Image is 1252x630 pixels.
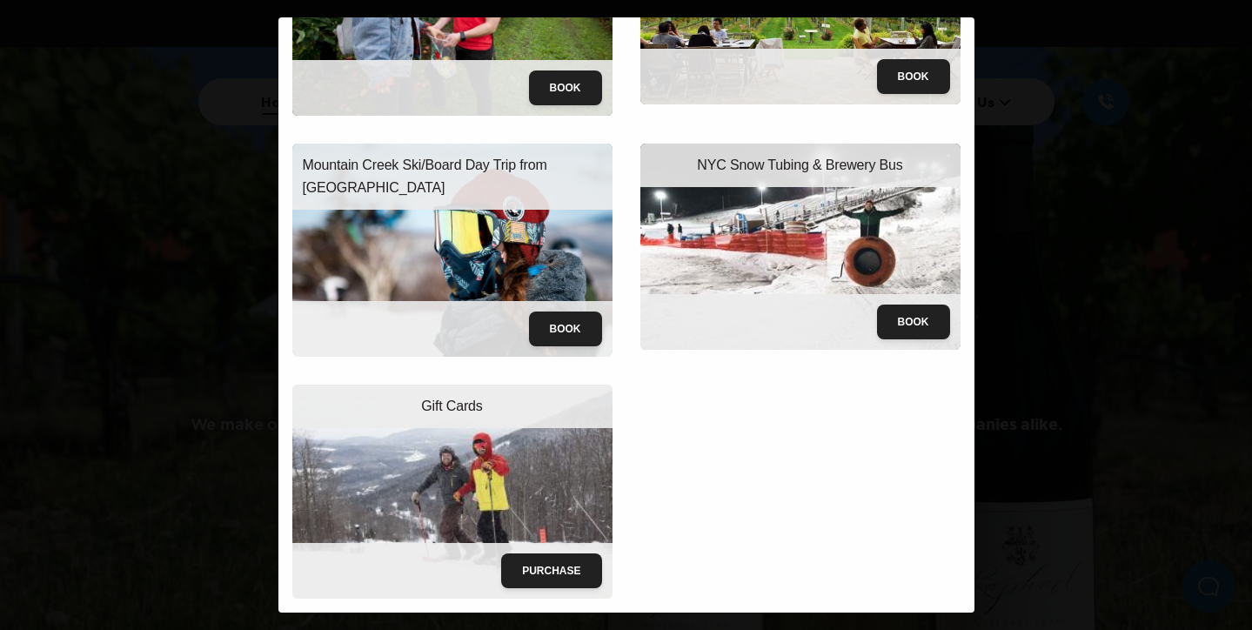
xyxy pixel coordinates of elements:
[877,305,950,339] button: Book
[640,144,961,350] img: snowtubing-trip.jpeg
[303,154,602,199] p: Mountain Creek Ski/Board Day Trip from [GEOGRAPHIC_DATA]
[501,553,601,588] button: Purchase
[529,312,602,346] button: Book
[292,144,613,357] img: mountain-creek-ski-trip.jpeg
[877,59,950,94] button: Book
[697,154,902,177] p: NYC Snow Tubing & Brewery Bus
[292,385,613,598] img: giftcards.jpg
[421,395,482,418] p: Gift Cards
[529,70,602,105] button: Book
